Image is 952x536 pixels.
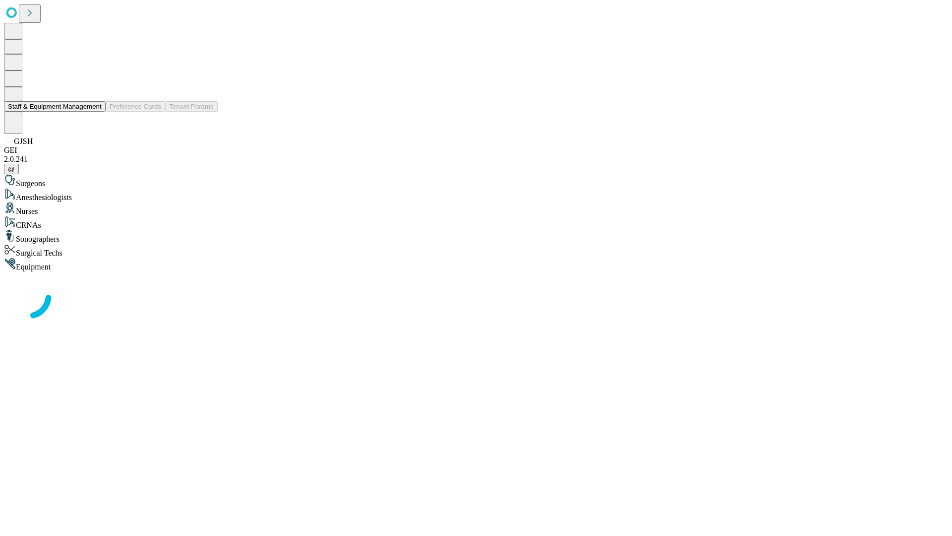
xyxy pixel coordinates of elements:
[4,164,19,174] button: @
[8,165,15,173] span: @
[4,258,948,271] div: Equipment
[4,146,948,155] div: GEI
[4,174,948,188] div: Surgeons
[4,216,948,230] div: CRNAs
[4,244,948,258] div: Surgical Techs
[165,101,218,112] button: Tenant Params
[14,137,33,145] span: GJSH
[4,101,106,112] button: Staff & Equipment Management
[4,230,948,244] div: Sonographers
[4,188,948,202] div: Anesthesiologists
[4,155,948,164] div: 2.0.241
[106,101,165,112] button: Preference Cards
[4,202,948,216] div: Nurses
